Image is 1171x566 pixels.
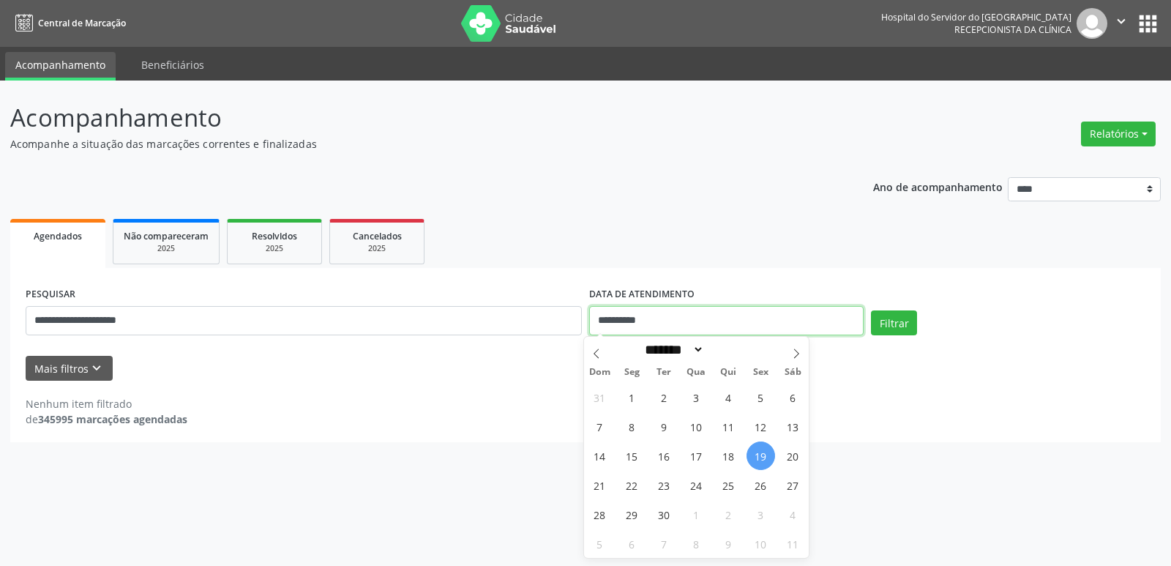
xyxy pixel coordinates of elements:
span: Setembro 26, 2025 [747,471,775,499]
span: Outubro 7, 2025 [650,529,678,558]
span: Setembro 10, 2025 [682,412,711,441]
span: Outubro 1, 2025 [682,500,711,529]
button: Mais filtroskeyboard_arrow_down [26,356,113,381]
span: Setembro 17, 2025 [682,442,711,470]
span: Setembro 23, 2025 [650,471,678,499]
input: Year [704,342,752,357]
span: Qua [680,368,712,377]
span: Outubro 6, 2025 [618,529,646,558]
span: Setembro 7, 2025 [585,412,614,441]
span: Setembro 4, 2025 [714,383,743,412]
span: Sex [744,368,777,377]
strong: 345995 marcações agendadas [38,412,187,426]
div: Nenhum item filtrado [26,396,187,412]
span: Setembro 1, 2025 [618,383,646,412]
span: Setembro 5, 2025 [747,383,775,412]
span: Setembro 3, 2025 [682,383,711,412]
div: 2025 [238,243,311,254]
span: Setembro 16, 2025 [650,442,678,470]
span: Setembro 20, 2025 [779,442,807,470]
span: Agosto 31, 2025 [585,383,614,412]
span: Setembro 8, 2025 [618,412,646,441]
select: Month [640,342,705,357]
span: Setembro 15, 2025 [618,442,646,470]
span: Sáb [777,368,809,377]
span: Setembro 11, 2025 [714,412,743,441]
button:  [1107,8,1135,39]
button: apps [1135,11,1161,37]
span: Setembro 28, 2025 [585,500,614,529]
span: Setembro 6, 2025 [779,383,807,412]
i: keyboard_arrow_down [89,360,105,376]
span: Dom [584,368,616,377]
span: Setembro 24, 2025 [682,471,711,499]
button: Relatórios [1081,122,1156,146]
span: Setembro 13, 2025 [779,412,807,441]
span: Outubro 9, 2025 [714,529,743,558]
span: Outubro 4, 2025 [779,500,807,529]
span: Outubro 11, 2025 [779,529,807,558]
span: Ter [648,368,680,377]
div: de [26,412,187,427]
span: Outubro 10, 2025 [747,529,775,558]
span: Seg [616,368,648,377]
a: Central de Marcação [10,11,126,35]
span: Setembro 19, 2025 [747,442,775,470]
span: Outubro 2, 2025 [714,500,743,529]
button: Filtrar [871,310,917,335]
p: Ano de acompanhamento [873,177,1003,196]
img: img [1077,8,1107,39]
span: Qui [712,368,744,377]
div: 2025 [124,243,209,254]
span: Outubro 3, 2025 [747,500,775,529]
span: Central de Marcação [38,17,126,29]
span: Não compareceram [124,230,209,242]
a: Acompanhamento [5,52,116,81]
span: Agendados [34,230,82,242]
i:  [1113,13,1129,29]
span: Setembro 18, 2025 [714,442,743,470]
span: Setembro 12, 2025 [747,412,775,441]
div: Hospital do Servidor do [GEOGRAPHIC_DATA] [881,11,1071,23]
label: DATA DE ATENDIMENTO [589,283,695,306]
a: Beneficiários [131,52,214,78]
div: 2025 [340,243,414,254]
span: Setembro 25, 2025 [714,471,743,499]
span: Recepcionista da clínica [954,23,1071,36]
p: Acompanhe a situação das marcações correntes e finalizadas [10,136,815,152]
span: Cancelados [353,230,402,242]
p: Acompanhamento [10,100,815,136]
span: Setembro 14, 2025 [585,442,614,470]
span: Outubro 8, 2025 [682,529,711,558]
span: Resolvidos [252,230,297,242]
span: Setembro 27, 2025 [779,471,807,499]
span: Setembro 9, 2025 [650,412,678,441]
span: Setembro 2, 2025 [650,383,678,412]
span: Setembro 21, 2025 [585,471,614,499]
span: Setembro 30, 2025 [650,500,678,529]
span: Outubro 5, 2025 [585,529,614,558]
span: Setembro 22, 2025 [618,471,646,499]
span: Setembro 29, 2025 [618,500,646,529]
label: PESQUISAR [26,283,75,306]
